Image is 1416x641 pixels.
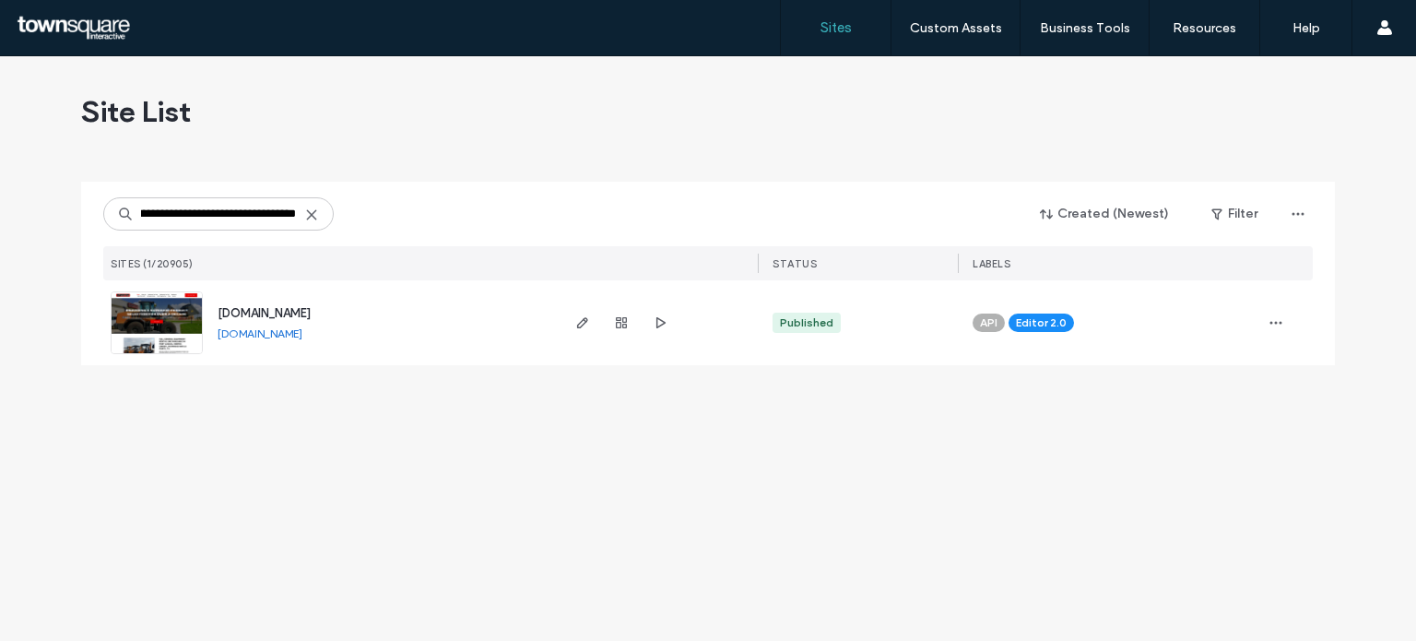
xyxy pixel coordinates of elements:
[218,326,302,340] a: [DOMAIN_NAME]
[1292,20,1320,36] label: Help
[1173,20,1236,36] label: Resources
[1024,199,1186,229] button: Created (Newest)
[973,257,1010,270] span: LABELS
[773,257,817,270] span: STATUS
[111,257,194,270] span: SITES (1/20905)
[218,306,311,320] a: [DOMAIN_NAME]
[1016,315,1067,331] span: Editor 2.0
[980,315,997,331] span: API
[910,20,1002,36] label: Custom Assets
[780,315,833,331] div: Published
[1040,20,1130,36] label: Business Tools
[820,19,852,36] label: Sites
[1193,199,1276,229] button: Filter
[81,93,191,130] span: Site List
[41,13,79,30] span: Help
